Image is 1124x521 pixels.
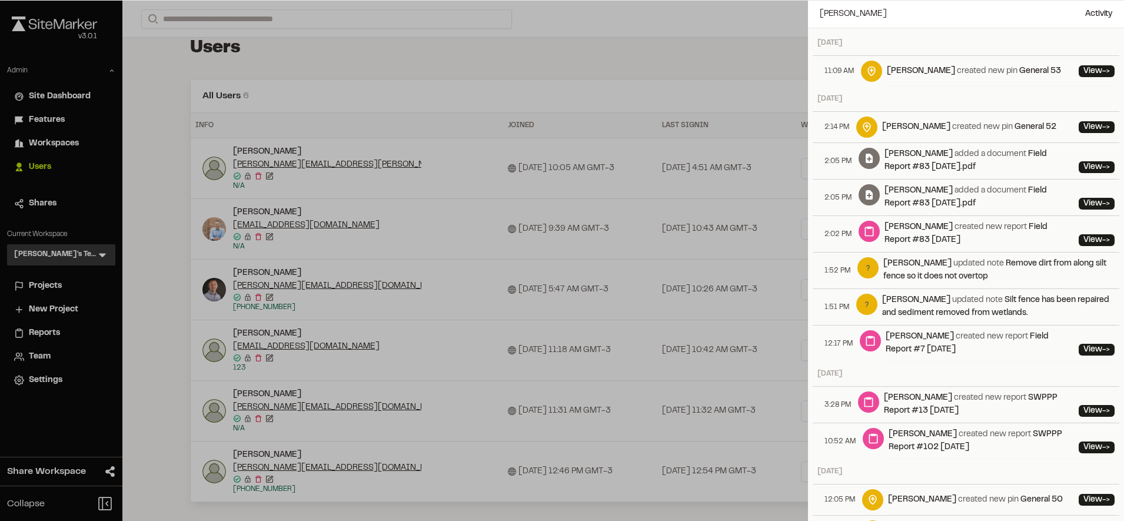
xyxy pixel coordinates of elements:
a: [PERSON_NAME] [886,333,954,340]
div: 1:52 PM [817,253,857,288]
a: View-> [1079,161,1115,173]
div: 1:51 PM [817,289,856,325]
a: View-> [1079,121,1115,133]
div: 2:14 PM [817,112,856,142]
a: General 52 [1015,124,1056,131]
a: [PERSON_NAME] [882,124,950,131]
div: updated note [883,257,1115,283]
div: 12:17 PM [817,326,860,361]
a: [PERSON_NAME] [884,394,952,401]
a: General 50 [1020,496,1063,503]
header: [DATE] [813,33,1119,53]
div: added a document [884,148,1074,174]
span: -> [1102,200,1110,207]
span: -> [1102,124,1110,131]
div: 2:05 PM [817,143,859,179]
header: [DATE] [813,89,1119,109]
a: [PERSON_NAME] [888,496,956,503]
div: created new pin [887,65,1061,78]
div: 10:52 AM [817,423,863,459]
a: View-> [1079,234,1115,246]
div: 12:05 PM [817,485,862,515]
header: [DATE] [813,462,1119,482]
div: created new pin [888,493,1063,506]
div: created new report [884,391,1074,417]
a: [PERSON_NAME] [887,68,955,75]
a: [PERSON_NAME] [884,151,953,158]
div: 2:02 PM [817,216,859,252]
a: [PERSON_NAME] [889,431,957,438]
a: [PERSON_NAME] [882,297,950,304]
a: View-> [1079,344,1115,356]
header: [DATE] [813,364,1119,384]
span: -> [1102,164,1110,171]
a: [PERSON_NAME] [884,187,953,194]
a: General 53 [1019,68,1061,75]
div: created new report [886,330,1074,356]
div: 2:05 PM [817,180,859,215]
div: created new pin [882,121,1056,134]
a: View-> [1079,65,1115,77]
div: added a document [884,184,1074,210]
a: View-> [1079,198,1115,210]
span: [PERSON_NAME] [820,8,887,21]
div: created new report [889,428,1074,454]
span: -> [1102,496,1110,503]
span: Activity [1085,8,1112,21]
a: View-> [1079,442,1115,453]
span: -> [1102,444,1110,451]
span: -> [1102,68,1110,75]
span: -> [1102,407,1110,414]
div: 11:09 AM [817,56,861,87]
div: created new report [884,221,1074,247]
a: [PERSON_NAME] [884,224,953,231]
a: [PERSON_NAME] [883,260,952,267]
span: -> [1102,346,1110,353]
a: View-> [1079,405,1115,417]
span: -> [1102,237,1110,244]
a: View-> [1079,494,1115,506]
div: 3:28 PM [817,387,858,423]
div: updated note [882,294,1115,320]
